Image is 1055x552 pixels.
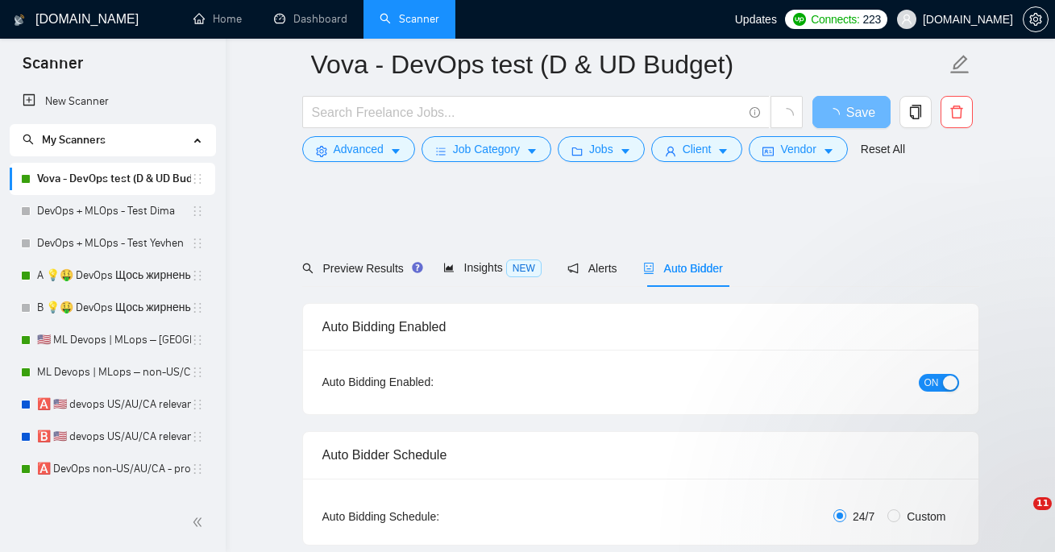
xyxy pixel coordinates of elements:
[949,54,970,75] span: edit
[846,508,881,525] span: 24/7
[571,145,583,157] span: folder
[191,172,204,185] span: holder
[316,145,327,157] span: setting
[322,508,534,525] div: Auto Bidding Schedule:
[846,102,875,122] span: Save
[23,134,34,145] span: search
[37,163,191,195] a: Vova - DevOps test (D & UD Budget)
[10,85,215,118] li: New Scanner
[193,12,242,26] a: homeHome
[37,324,191,356] a: 🇺🇸 ML Devops | MLops – [GEOGRAPHIC_DATA]/CA/AU - test: bid in range 90%
[191,269,204,282] span: holder
[322,373,534,391] div: Auto Bidding Enabled:
[10,163,215,195] li: Vova - DevOps test (D & UD Budget)
[10,356,215,388] li: ML Devops | MLops – non-US/CA/AU - test: bid in range 90%
[779,108,794,122] span: loading
[37,421,191,453] a: 🅱️ 🇺🇸 devops US/AU/CA relevant exp
[665,145,676,157] span: user
[42,133,106,147] span: My Scanners
[410,260,425,275] div: Tooltip anchor
[191,366,204,379] span: holder
[643,262,723,275] span: Auto Bidder
[10,227,215,259] li: DevOps + MLOps - Test Yevhen
[750,107,760,118] span: info-circle
[37,292,191,324] a: B 💡🤑 DevOps Щось жирненьке -
[37,356,191,388] a: ML Devops | MLops – non-US/CA/AU - test: bid in range 90%
[274,12,347,26] a: dashboardDashboard
[37,195,191,227] a: DevOps + MLOps - Test Dima
[37,259,191,292] a: A 💡🤑 DevOps Щось жирненьке -
[37,453,191,485] a: 🅰️ DevOps non-US/AU/CA - process
[10,485,215,517] li: 🅱️ DevOps non-US/AU/CA - process
[10,388,215,421] li: 🅰️ 🇺🇸 devops US/AU/CA relevant exp -
[14,7,25,33] img: logo
[23,133,106,147] span: My Scanners
[863,10,881,28] span: 223
[506,259,542,277] span: NEW
[10,292,215,324] li: B 💡🤑 DevOps Щось жирненьке -
[643,263,654,274] span: robot
[37,227,191,259] a: DevOps + MLOps - Test Yevhen
[443,261,542,274] span: Insights
[683,140,712,158] span: Client
[620,145,631,157] span: caret-down
[37,388,191,421] a: 🅰️ 🇺🇸 devops US/AU/CA relevant exp -
[1033,497,1052,510] span: 11
[558,136,645,162] button: folderJobscaret-down
[10,195,215,227] li: DevOps + MLOps - Test Dima
[793,13,806,26] img: upwork-logo.png
[10,259,215,292] li: A 💡🤑 DevOps Щось жирненьке -
[10,421,215,453] li: 🅱️ 🇺🇸 devops US/AU/CA relevant exp
[23,85,202,118] a: New Scanner
[717,145,729,157] span: caret-down
[1024,13,1048,26] span: setting
[900,105,931,119] span: copy
[827,108,846,121] span: loading
[311,44,946,85] input: Scanner name...
[191,463,204,475] span: holder
[749,136,847,162] button: idcardVendorcaret-down
[302,136,415,162] button: settingAdvancedcaret-down
[762,145,774,157] span: idcard
[1023,13,1049,26] a: setting
[861,140,905,158] a: Reset All
[1000,497,1039,536] iframe: Intercom live chat
[1023,6,1049,32] button: setting
[901,14,912,25] span: user
[823,145,834,157] span: caret-down
[812,96,891,128] button: Save
[941,96,973,128] button: delete
[899,96,932,128] button: copy
[443,262,455,273] span: area-chart
[191,334,204,347] span: holder
[191,430,204,443] span: holder
[10,453,215,485] li: 🅰️ DevOps non-US/AU/CA - process
[191,301,204,314] span: holder
[422,136,551,162] button: barsJob Categorycaret-down
[811,10,859,28] span: Connects:
[390,145,401,157] span: caret-down
[334,140,384,158] span: Advanced
[312,102,742,122] input: Search Freelance Jobs...
[900,508,952,525] span: Custom
[191,205,204,218] span: holder
[302,262,417,275] span: Preview Results
[435,145,447,157] span: bars
[191,237,204,250] span: holder
[941,105,972,119] span: delete
[192,514,208,530] span: double-left
[380,12,439,26] a: searchScanner
[10,52,96,85] span: Scanner
[10,324,215,356] li: 🇺🇸 ML Devops | MLops – US/CA/AU - test: bid in range 90%
[322,432,959,478] div: Auto Bidder Schedule
[526,145,538,157] span: caret-down
[924,374,939,392] span: ON
[780,140,816,158] span: Vendor
[302,263,314,274] span: search
[191,398,204,411] span: holder
[651,136,743,162] button: userClientcaret-down
[322,304,959,350] div: Auto Bidding Enabled
[567,262,617,275] span: Alerts
[567,263,579,274] span: notification
[735,13,777,26] span: Updates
